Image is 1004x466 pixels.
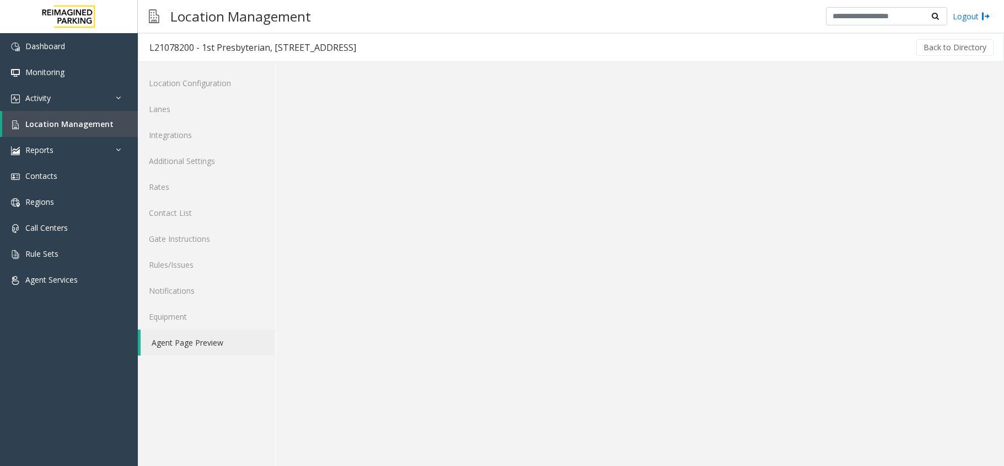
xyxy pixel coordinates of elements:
[138,148,275,174] a: Additional Settings
[138,226,275,252] a: Gate Instructions
[25,197,54,207] span: Regions
[11,224,20,233] img: 'icon'
[138,70,275,96] a: Location Configuration
[25,119,114,129] span: Location Management
[25,41,65,51] span: Dashboard
[149,40,356,55] div: L21078200 - 1st Presbyterian, [STREET_ADDRESS]
[25,93,51,103] span: Activity
[138,304,275,330] a: Equipment
[953,10,990,22] a: Logout
[138,122,275,148] a: Integrations
[25,223,68,233] span: Call Centers
[11,250,20,259] img: 'icon'
[2,111,138,137] a: Location Management
[141,330,275,356] a: Agent Page Preview
[25,145,53,155] span: Reports
[138,96,275,122] a: Lanes
[11,172,20,181] img: 'icon'
[165,3,316,30] h3: Location Management
[25,248,58,259] span: Rule Sets
[11,146,20,155] img: 'icon'
[149,3,159,30] img: pageIcon
[11,120,20,129] img: 'icon'
[981,10,990,22] img: logout
[11,68,20,77] img: 'icon'
[138,252,275,278] a: Rules/Issues
[11,43,20,51] img: 'icon'
[138,174,275,200] a: Rates
[25,274,78,285] span: Agent Services
[25,67,65,77] span: Monitoring
[11,94,20,103] img: 'icon'
[25,171,57,181] span: Contacts
[11,198,20,207] img: 'icon'
[916,39,994,56] button: Back to Directory
[11,276,20,285] img: 'icon'
[138,278,275,304] a: Notifications
[138,200,275,226] a: Contact List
